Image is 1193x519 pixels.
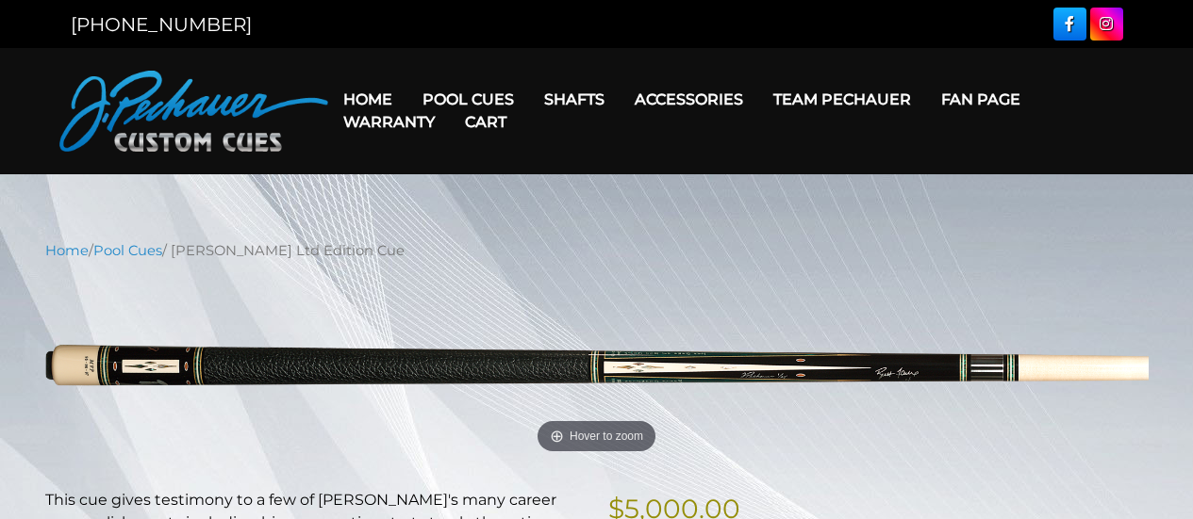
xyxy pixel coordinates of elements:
[328,75,407,123] a: Home
[450,98,522,146] a: Cart
[926,75,1036,123] a: Fan Page
[71,13,252,36] a: [PHONE_NUMBER]
[620,75,758,123] a: Accessories
[45,275,1149,459] img: favre-resized.png
[93,242,162,259] a: Pool Cues
[59,71,328,152] img: Pechauer Custom Cues
[45,240,1149,261] nav: Breadcrumb
[529,75,620,123] a: Shafts
[45,275,1149,459] a: Hover to zoom
[407,75,529,123] a: Pool Cues
[758,75,926,123] a: Team Pechauer
[328,98,450,146] a: Warranty
[45,242,89,259] a: Home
